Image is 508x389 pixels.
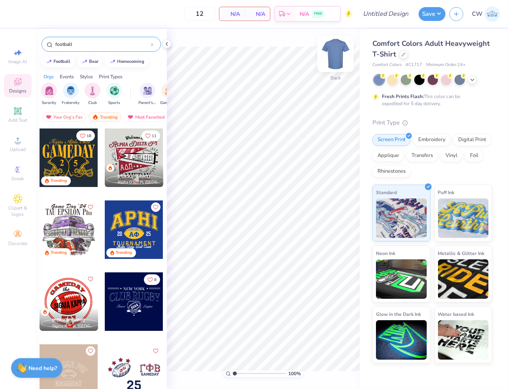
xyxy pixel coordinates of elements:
[117,174,150,179] span: [PERSON_NAME]
[105,56,148,68] button: homecoming
[372,166,411,178] div: Rhinestones
[440,150,463,162] div: Vinyl
[472,6,500,22] a: CW
[372,150,404,162] div: Applique
[438,188,455,196] span: Puff Ink
[472,9,483,19] span: CW
[127,114,134,120] img: most_fav.gif
[46,59,52,64] img: trend_line.gif
[406,150,438,162] div: Transfers
[87,134,91,138] span: 18
[144,274,160,285] button: Like
[124,112,168,122] div: Most Favorited
[165,86,174,95] img: Game Day Image
[117,59,145,64] div: homecoming
[160,83,178,106] div: filter for Game Day
[55,40,151,48] input: Try "Alpha"
[29,364,57,372] strong: Need help?
[10,146,26,153] span: Upload
[110,59,116,64] img: trend_line.gif
[116,250,132,256] div: Trending
[12,176,24,182] span: Greek
[426,62,466,68] span: Minimum Order: 24 +
[438,320,489,360] img: Water based Ink
[51,178,67,184] div: Trending
[66,86,75,95] img: Fraternity Image
[89,59,99,64] div: bear
[43,73,54,80] div: Orgs
[52,323,95,329] span: Sigma Kappa, [GEOGRAPHIC_DATA][US_STATE]
[300,10,309,18] span: N/A
[160,83,178,106] button: filter button
[406,62,422,68] span: # C1717
[453,134,491,146] div: Digital Print
[419,7,446,21] button: Save
[62,100,80,106] span: Fraternity
[86,274,95,284] button: Like
[249,10,265,18] span: N/A
[138,83,157,106] div: filter for Parent's Weekend
[320,38,351,70] img: Back
[438,198,489,238] img: Puff Ink
[288,370,301,377] span: 100 %
[8,240,27,247] span: Decorate
[52,317,85,323] span: [PERSON_NAME]
[160,100,178,106] span: Game Day
[106,83,122,106] div: filter for Sports
[62,83,80,106] div: filter for Fraternity
[224,10,240,18] span: N/A
[86,346,95,356] button: Like
[9,88,26,94] span: Designs
[372,134,411,146] div: Screen Print
[60,73,74,80] div: Events
[438,249,485,257] span: Metallic & Glitter Ink
[41,83,57,106] button: filter button
[108,100,121,106] span: Sports
[376,249,395,257] span: Neon Ink
[138,100,157,106] span: Parent's Weekend
[4,205,32,217] span: Clipart & logos
[151,202,161,212] button: Like
[357,6,415,22] input: Untitled Design
[81,59,88,64] img: trend_line.gif
[77,56,102,68] button: bear
[51,250,67,256] div: Trending
[372,62,402,68] span: Comfort Colors
[99,73,123,80] div: Print Types
[86,202,95,212] button: Like
[42,56,74,68] button: football
[80,73,93,80] div: Styles
[413,134,451,146] div: Embroidery
[382,93,479,107] div: This color can be expedited for 5 day delivery.
[376,259,427,299] img: Neon Ink
[151,346,161,356] button: Like
[314,11,322,17] span: FREE
[89,112,121,122] div: Trending
[62,83,80,106] button: filter button
[8,117,27,123] span: Add Text
[88,86,97,95] img: Club Image
[152,134,157,138] span: 11
[154,278,157,282] span: 8
[117,179,160,185] span: Alpha Delta Pi, [GEOGRAPHIC_DATA][US_STATE] at [GEOGRAPHIC_DATA]
[485,6,500,22] img: Charlotte Wilson
[376,188,397,196] span: Standard
[41,83,57,106] div: filter for Sorority
[42,112,86,122] div: Your Org's Fav
[376,198,427,238] img: Standard
[42,100,57,106] span: Sorority
[92,114,98,120] img: trending.gif
[330,75,341,82] div: Back
[143,86,152,95] img: Parent's Weekend Image
[106,83,122,106] button: filter button
[376,320,427,360] img: Glow in the Dark Ink
[184,7,215,21] input: – –
[372,39,490,59] span: Comfort Colors Adult Heavyweight T-Shirt
[85,83,100,106] button: filter button
[465,150,483,162] div: Foil
[45,86,54,95] img: Sorority Image
[142,130,160,141] button: Like
[376,310,421,318] span: Glow in the Dark Ink
[88,100,97,106] span: Club
[45,114,52,120] img: most_fav.gif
